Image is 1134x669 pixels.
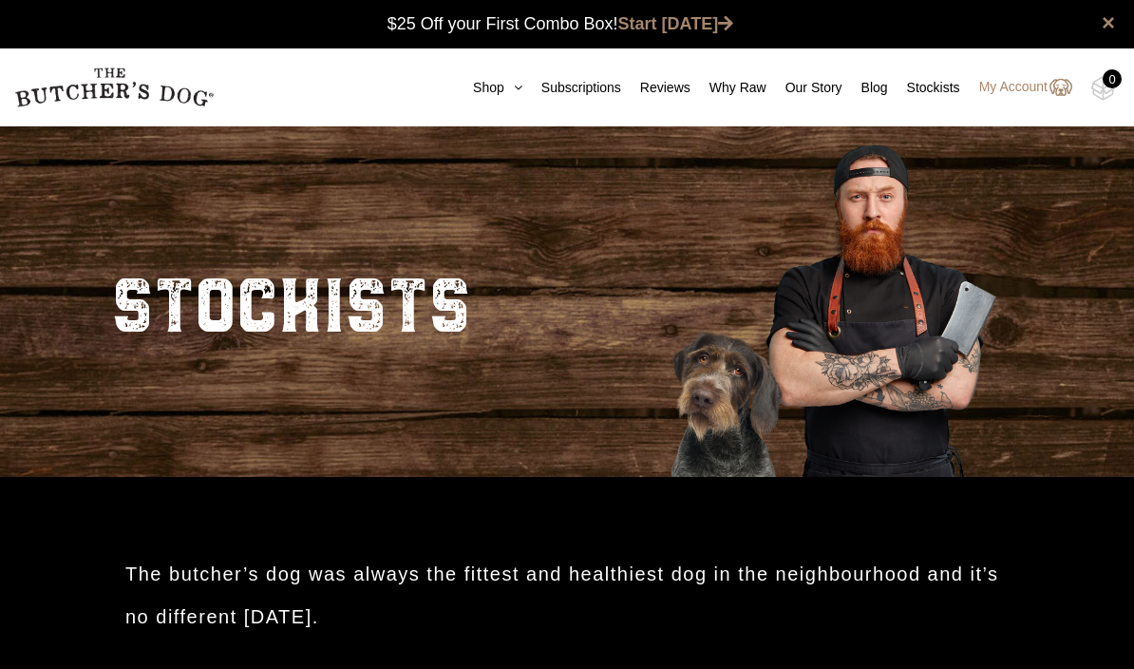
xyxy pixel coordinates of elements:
[1102,11,1115,34] a: close
[125,553,1009,639] h2: The butcher’s dog was always the fittest and healthiest dog in the neighbourhood and it’s no diff...
[640,121,1020,477] img: Butcher_Large_3.png
[454,78,522,98] a: Shop
[766,78,842,98] a: Our Story
[960,76,1072,99] a: My Account
[621,78,690,98] a: Reviews
[111,239,471,363] h2: STOCKISTS
[1091,76,1115,101] img: TBD_Cart-Empty.png
[888,78,960,98] a: Stockists
[690,78,766,98] a: Why Raw
[618,14,734,33] a: Start [DATE]
[522,78,621,98] a: Subscriptions
[842,78,888,98] a: Blog
[1103,69,1122,88] div: 0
